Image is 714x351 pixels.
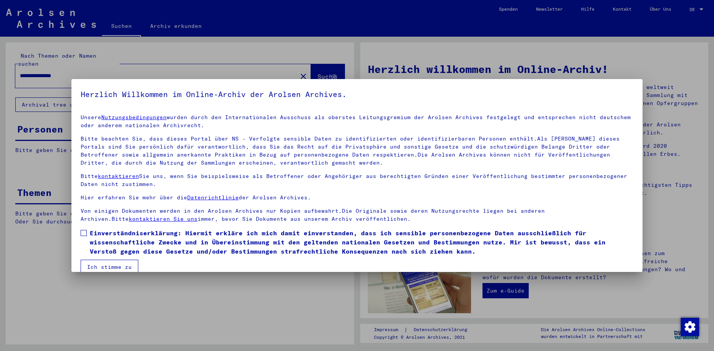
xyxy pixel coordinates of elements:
[90,228,633,256] span: Einverständniserklärung: Hiermit erkläre ich mich damit einverstanden, dass ich sensible personen...
[98,173,139,180] a: kontaktieren
[129,215,198,222] a: kontaktieren Sie uns
[81,135,633,167] p: Bitte beachten Sie, dass dieses Portal über NS - Verfolgte sensible Daten zu identifizierten oder...
[81,207,633,223] p: Von einigen Dokumenten werden in den Arolsen Archives nur Kopien aufbewahrt.Die Originale sowie d...
[81,88,633,100] h5: Herzlich Willkommen im Online-Archiv der Arolsen Archives.
[81,260,138,274] button: Ich stimme zu
[81,172,633,188] p: Bitte Sie uns, wenn Sie beispielsweise als Betroffener oder Angehöriger aus berechtigten Gründen ...
[81,113,633,129] p: Unsere wurden durch den Internationalen Ausschuss als oberstes Leitungsgremium der Arolsen Archiv...
[101,114,167,121] a: Nutzungsbedingungen
[680,317,699,336] div: Zustimmung ändern
[681,318,699,336] img: Zustimmung ändern
[81,194,633,202] p: Hier erfahren Sie mehr über die der Arolsen Archives.
[187,194,239,201] a: Datenrichtlinie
